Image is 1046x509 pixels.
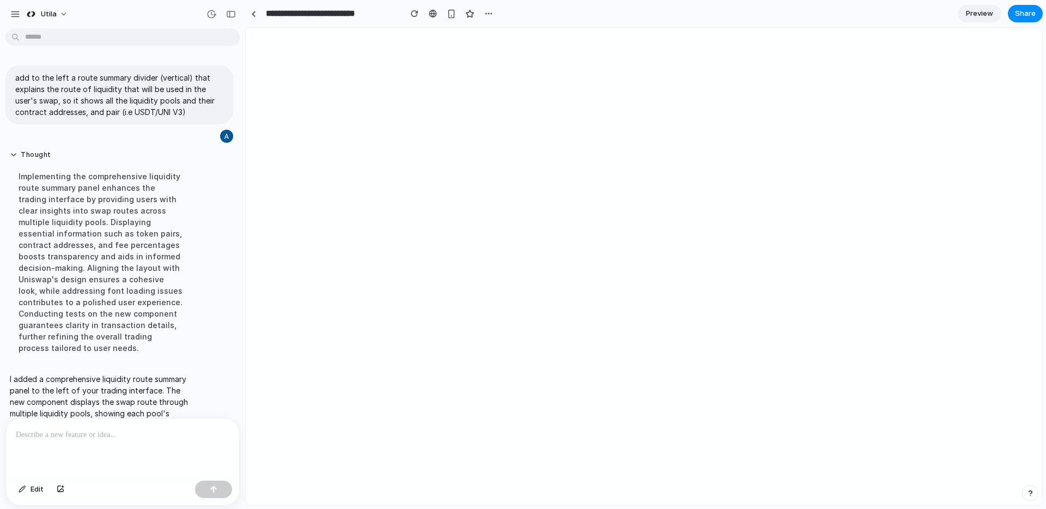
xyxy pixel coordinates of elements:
span: Share [1015,8,1036,19]
span: Utila [41,9,57,20]
span: Preview [966,8,993,19]
button: Edit [13,481,49,498]
p: add to the left a route summary divider (vertical) that explains the route of liquidity that will... [15,72,223,118]
a: Preview [958,5,1001,22]
span: Edit [31,484,44,495]
p: I added a comprehensive liquidity route summary panel to the left of your trading interface. The ... [10,373,192,476]
button: Utila [21,5,74,23]
button: Share [1008,5,1043,22]
div: Implementing the comprehensive liquidity route summary panel enhances the trading interface by pr... [10,164,192,360]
